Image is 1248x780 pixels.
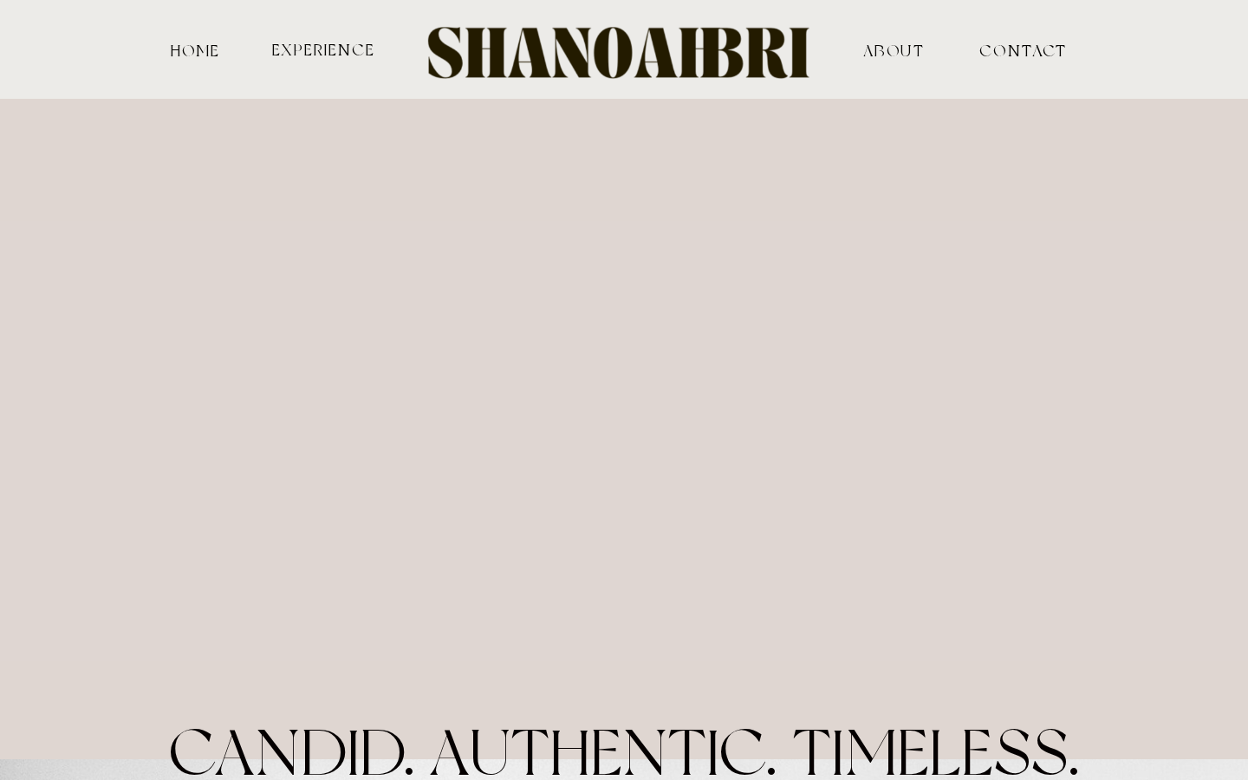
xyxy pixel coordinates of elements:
a: ABOUT [809,42,979,57]
a: HOME [167,42,224,57]
a: experience [270,41,377,57]
a: contact [979,42,1038,57]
